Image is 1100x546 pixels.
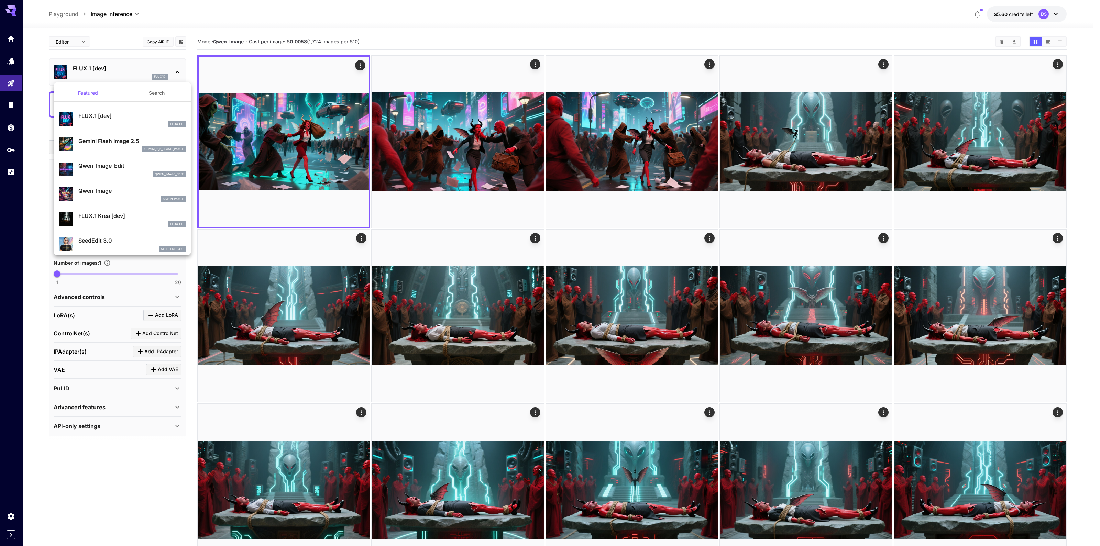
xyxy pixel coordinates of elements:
[155,172,184,177] p: qwen_image_edit
[163,197,184,201] p: Qwen Image
[161,247,184,252] p: seed_edit_3_0
[78,112,186,120] p: FLUX.1 [dev]
[54,85,122,101] button: Featured
[78,236,186,245] p: SeedEdit 3.0
[122,85,191,101] button: Search
[59,234,186,255] div: SeedEdit 3.0seed_edit_3_0
[170,122,184,126] p: FLUX.1 D
[78,137,186,145] p: Gemini Flash Image 2.5
[78,161,186,170] p: Qwen-Image-Edit
[78,212,186,220] p: FLUX.1 Krea [dev]
[78,187,186,195] p: Qwen-Image
[144,147,184,152] p: gemini_2_5_flash_image
[59,134,186,155] div: Gemini Flash Image 2.5gemini_2_5_flash_image
[170,222,184,226] p: FLUX.1 D
[59,209,186,230] div: FLUX.1 Krea [dev]FLUX.1 D
[59,109,186,130] div: FLUX.1 [dev]FLUX.1 D
[59,159,186,180] div: Qwen-Image-Editqwen_image_edit
[59,184,186,205] div: Qwen-ImageQwen Image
